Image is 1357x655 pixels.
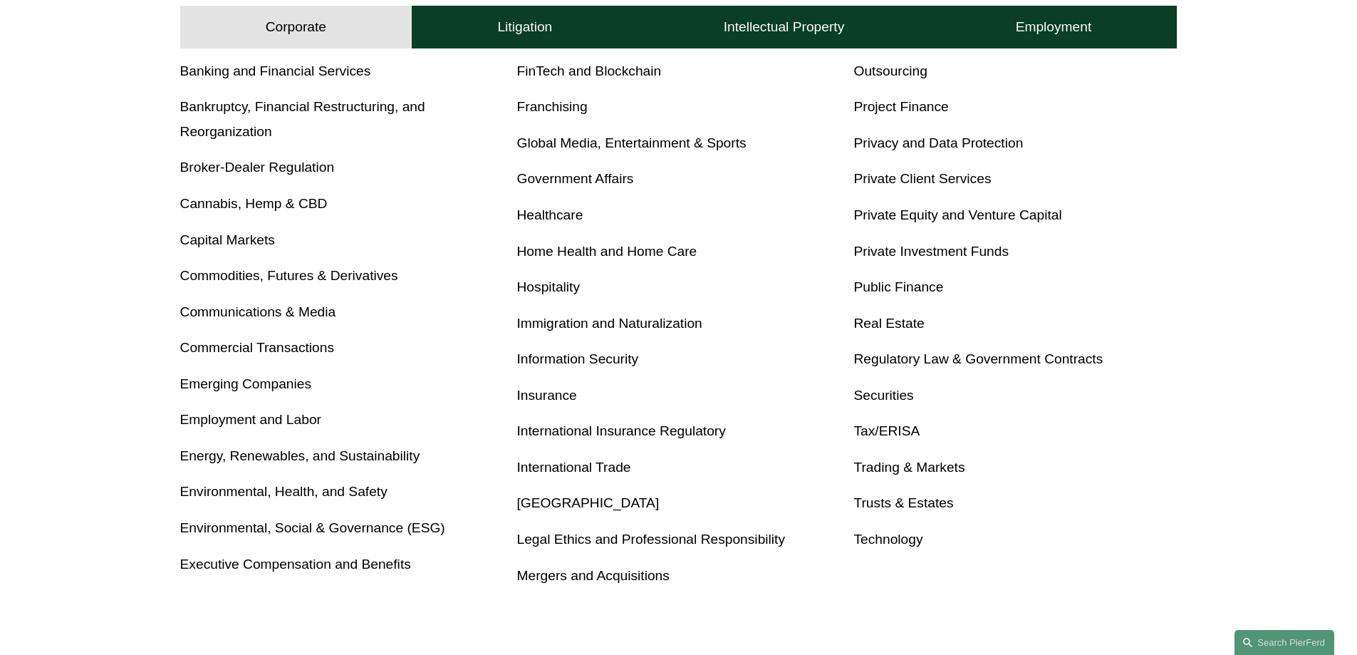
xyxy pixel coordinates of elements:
a: Environmental, Social & Governance (ESG) [180,520,445,535]
a: FinTech and Blockchain [517,63,662,78]
a: Hospitality [517,279,581,294]
a: Banking and Financial Services [180,63,371,78]
a: Emerging Companies [180,376,312,391]
a: Project Finance [853,99,948,114]
a: Energy, Renewables, and Sustainability [180,448,420,463]
h4: Intellectual Property [724,19,845,36]
h4: Employment [1016,19,1092,36]
a: Information Security [517,351,639,366]
a: Immigration and Naturalization [517,316,702,331]
a: Mergers and Acquisitions [517,568,670,583]
a: Global Media, Entertainment & Sports [517,135,747,150]
a: Trusts & Estates [853,495,953,510]
a: Regulatory Law & Government Contracts [853,351,1103,366]
a: Communications & Media [180,304,336,319]
a: Trading & Markets [853,460,965,475]
a: Capital Markets [180,232,275,247]
a: Home Health and Home Care [517,244,697,259]
a: Tax/ERISA [853,423,920,438]
a: Search this site [1234,630,1334,655]
a: Private Client Services [853,171,991,186]
a: Environmental, Health, and Safety [180,484,388,499]
a: Broker-Dealer Regulation [180,160,335,175]
a: Government Affairs [517,171,634,186]
a: Insurance [517,388,577,403]
a: International Trade [517,460,631,475]
a: Executive Compensation and Benefits [180,557,411,572]
a: Employment and Labor [180,412,321,427]
a: [GEOGRAPHIC_DATA] [517,495,660,510]
h4: Litigation [497,19,552,36]
a: Private Investment Funds [853,244,1009,259]
a: Public Finance [853,279,943,294]
a: Outsourcing [853,63,927,78]
a: Cannabis, Hemp & CBD [180,196,328,211]
a: Commercial Transactions [180,340,334,355]
a: Franchising [517,99,588,114]
a: Legal Ethics and Professional Responsibility [517,532,786,547]
a: Healthcare [517,207,583,222]
a: Real Estate [853,316,924,331]
a: Commodities, Futures & Derivatives [180,268,398,283]
a: Bankruptcy, Financial Restructuring, and Reorganization [180,99,425,139]
a: Privacy and Data Protection [853,135,1023,150]
a: Technology [853,532,922,547]
a: International Insurance Regulatory [517,423,726,438]
a: Securities [853,388,913,403]
h4: Corporate [266,19,326,36]
a: Private Equity and Venture Capital [853,207,1061,222]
